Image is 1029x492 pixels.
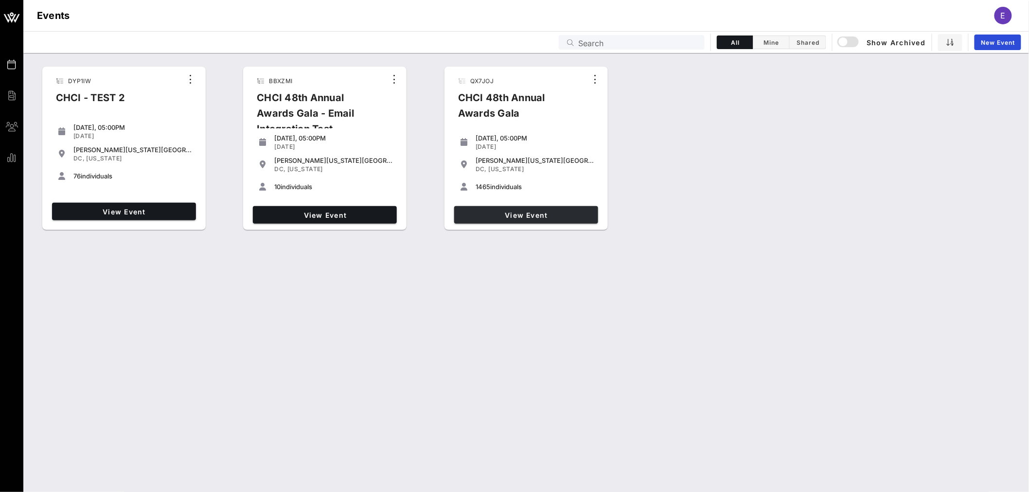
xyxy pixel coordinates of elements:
[274,183,281,191] span: 10
[753,35,790,49] button: Mine
[269,77,292,85] span: BBXZMI
[476,165,487,173] span: DC,
[287,165,323,173] span: [US_STATE]
[723,39,747,46] span: All
[994,7,1012,24] div: E
[476,183,594,191] div: individuals
[476,143,594,151] div: [DATE]
[759,39,783,46] span: Mine
[476,157,594,164] div: [PERSON_NAME][US_STATE][GEOGRAPHIC_DATA]
[450,90,587,129] div: CHCI 48th Annual Awards Gala
[717,35,753,49] button: All
[73,172,192,180] div: individuals
[458,211,594,219] span: View Event
[37,8,70,23] h1: Events
[56,208,192,216] span: View Event
[86,155,122,162] span: [US_STATE]
[73,172,81,180] span: 76
[73,155,85,162] span: DC,
[73,146,192,154] div: [PERSON_NAME][US_STATE][GEOGRAPHIC_DATA]
[257,211,393,219] span: View Event
[73,132,192,140] div: [DATE]
[790,35,826,49] button: Shared
[274,143,393,151] div: [DATE]
[796,39,820,46] span: Shared
[975,35,1021,50] a: New Event
[274,134,393,142] div: [DATE], 05:00PM
[68,77,91,85] span: DYP1IW
[73,123,192,131] div: [DATE], 05:00PM
[470,77,494,85] span: QX7JOJ
[838,34,926,51] button: Show Archived
[274,165,285,173] span: DC,
[454,206,598,224] a: View Event
[839,36,925,48] span: Show Archived
[274,157,393,164] div: [PERSON_NAME][US_STATE][GEOGRAPHIC_DATA]
[48,90,133,113] div: CHCI - TEST 2
[980,39,1015,46] span: New Event
[52,203,196,220] a: View Event
[253,206,397,224] a: View Event
[1001,11,1006,20] span: E
[274,183,393,191] div: individuals
[476,183,490,191] span: 1465
[249,90,386,144] div: CHCI 48th Annual Awards Gala - Email Integration Test
[489,165,524,173] span: [US_STATE]
[476,134,594,142] div: [DATE], 05:00PM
